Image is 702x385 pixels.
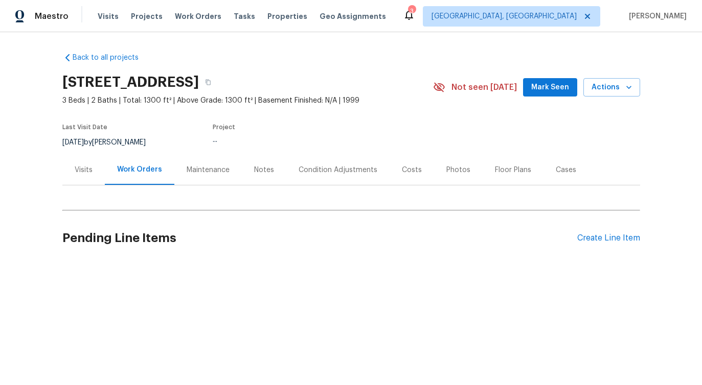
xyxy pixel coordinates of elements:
span: Project [213,124,235,130]
div: ... [213,136,409,143]
span: Mark Seen [531,81,569,94]
div: Notes [254,165,274,175]
span: Properties [267,11,307,21]
span: Geo Assignments [320,11,386,21]
div: Work Orders [117,164,162,175]
span: [DATE] [62,139,84,146]
span: Work Orders [175,11,221,21]
span: Last Visit Date [62,124,107,130]
span: Actions [592,81,632,94]
button: Actions [583,78,640,97]
div: by [PERSON_NAME] [62,136,158,149]
h2: Pending Line Items [62,214,577,262]
div: Floor Plans [495,165,531,175]
span: Visits [98,11,119,21]
button: Mark Seen [523,78,577,97]
div: Photos [446,165,470,175]
div: Cases [556,165,576,175]
div: Condition Adjustments [299,165,377,175]
span: 3 Beds | 2 Baths | Total: 1300 ft² | Above Grade: 1300 ft² | Basement Finished: N/A | 1999 [62,95,433,106]
a: Back to all projects [62,53,161,63]
span: [GEOGRAPHIC_DATA], [GEOGRAPHIC_DATA] [432,11,577,21]
span: Not seen [DATE] [451,82,517,92]
div: Maintenance [187,165,230,175]
span: Projects [131,11,163,21]
span: Tasks [234,13,255,20]
h2: [STREET_ADDRESS] [62,77,199,87]
span: [PERSON_NAME] [625,11,687,21]
span: Maestro [35,11,69,21]
div: Visits [75,165,93,175]
button: Copy Address [199,73,217,91]
div: Create Line Item [577,233,640,243]
div: Costs [402,165,422,175]
div: 3 [408,6,415,16]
